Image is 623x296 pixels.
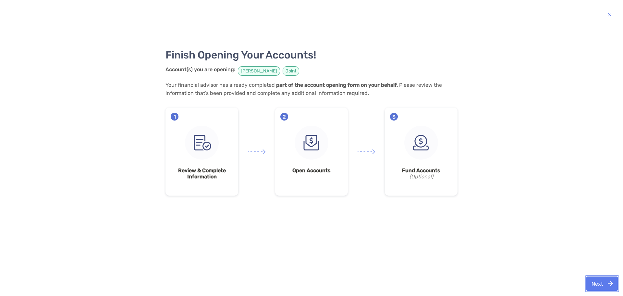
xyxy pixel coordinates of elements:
span: 1 [171,113,178,121]
img: button icon [608,11,612,19]
h3: Finish Opening Your Accounts! [165,49,458,61]
img: arrow [248,149,265,154]
p: Your financial advisor has already completed Please review the information that’s been provided a... [165,81,458,97]
span: 3 [390,113,398,121]
img: step [185,126,219,160]
img: arrow [358,149,375,154]
img: step [295,126,328,160]
img: step [404,126,438,160]
strong: Fund Accounts [390,167,452,174]
span: Joint [283,66,299,76]
span: [PERSON_NAME] [238,66,280,76]
button: Next [586,277,618,291]
strong: Account(s) you are opening: [165,66,235,72]
strong: Review & Complete Information [171,167,233,180]
span: 2 [280,113,288,121]
strong: Open Accounts [280,167,343,174]
strong: part of the account opening form on your behalf. [276,82,398,88]
i: (Optional) [390,174,452,180]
